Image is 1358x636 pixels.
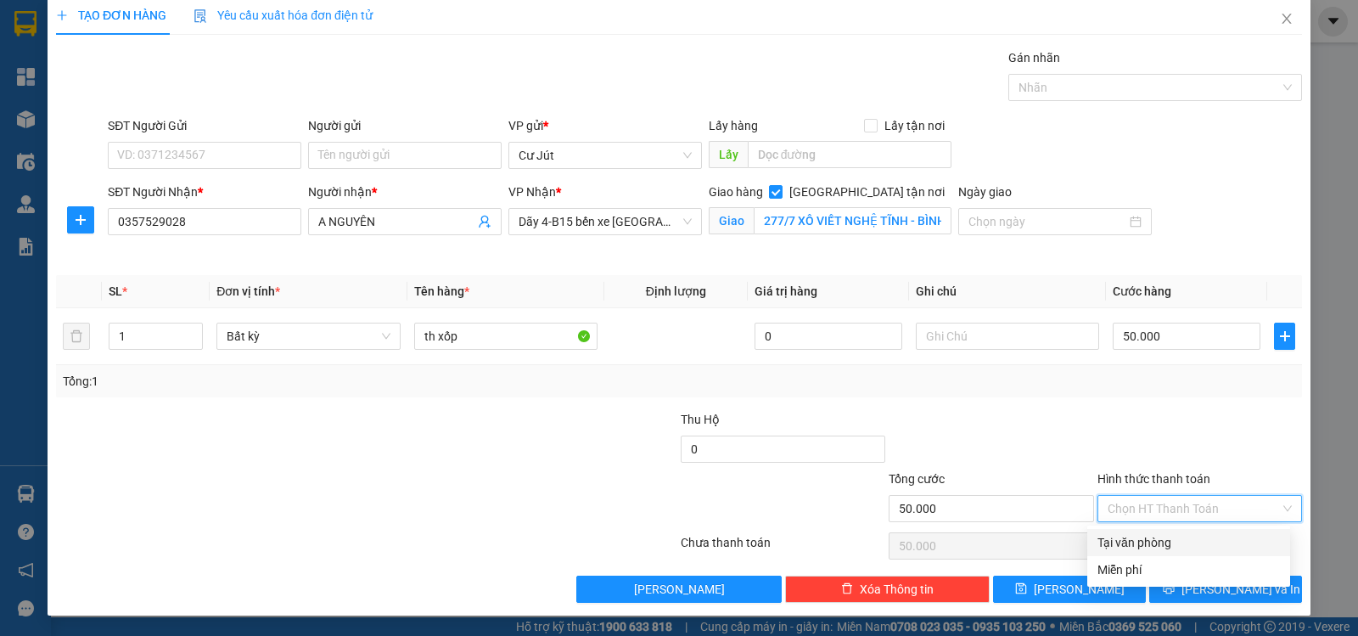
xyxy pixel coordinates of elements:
[109,284,122,298] span: SL
[709,141,748,168] span: Lấy
[1034,580,1125,599] span: [PERSON_NAME]
[308,116,502,135] div: Người gửi
[1274,323,1295,350] button: plus
[108,183,301,201] div: SĐT Người Nhận
[1280,12,1293,25] span: close
[1181,580,1300,599] span: [PERSON_NAME] và In
[755,284,817,298] span: Giá trị hàng
[1163,583,1175,596] span: printer
[216,284,280,298] span: Đơn vị tính
[1097,560,1280,579] div: Miễn phí
[878,116,951,135] span: Lấy tận nơi
[1275,329,1294,343] span: plus
[841,583,853,596] span: delete
[889,472,945,486] span: Tổng cước
[508,185,556,199] span: VP Nhận
[519,143,692,168] span: Cư Jút
[56,8,166,22] span: TẠO ĐƠN HÀNG
[227,324,390,349] span: Bất kỳ
[414,284,469,298] span: Tên hàng
[1149,576,1302,603] button: printer[PERSON_NAME] và In
[785,576,990,603] button: deleteXóa Thông tin
[679,533,887,563] div: Chưa thanh toán
[67,206,94,234] button: plus
[63,323,90,350] button: delete
[958,185,1012,199] label: Ngày giao
[108,116,301,135] div: SĐT Người Gửi
[748,141,952,168] input: Dọc đường
[916,323,1099,350] input: Ghi Chú
[709,207,754,234] span: Giao
[754,207,952,234] input: Giao tận nơi
[709,185,763,199] span: Giao hàng
[634,580,725,599] span: [PERSON_NAME]
[1097,472,1210,486] label: Hình thức thanh toán
[63,372,525,391] div: Tổng: 1
[56,9,68,21] span: plus
[783,183,951,201] span: [GEOGRAPHIC_DATA] tận nơi
[508,116,702,135] div: VP gửi
[576,576,781,603] button: [PERSON_NAME]
[478,215,491,228] span: user-add
[968,212,1126,231] input: Ngày giao
[194,9,207,23] img: icon
[1097,533,1280,552] div: Tại văn phòng
[860,580,934,599] span: Xóa Thông tin
[68,213,93,227] span: plus
[414,323,598,350] input: VD: Bàn, Ghế
[1008,51,1060,65] label: Gán nhãn
[993,576,1146,603] button: save[PERSON_NAME]
[646,284,706,298] span: Định lượng
[308,183,502,201] div: Người nhận
[909,275,1106,308] th: Ghi chú
[681,413,720,426] span: Thu Hộ
[194,8,373,22] span: Yêu cầu xuất hóa đơn điện tử
[709,119,758,132] span: Lấy hàng
[755,323,902,350] input: 0
[1113,284,1171,298] span: Cước hàng
[519,209,692,234] span: Dãy 4-B15 bến xe Miền Đông
[1015,583,1027,596] span: save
